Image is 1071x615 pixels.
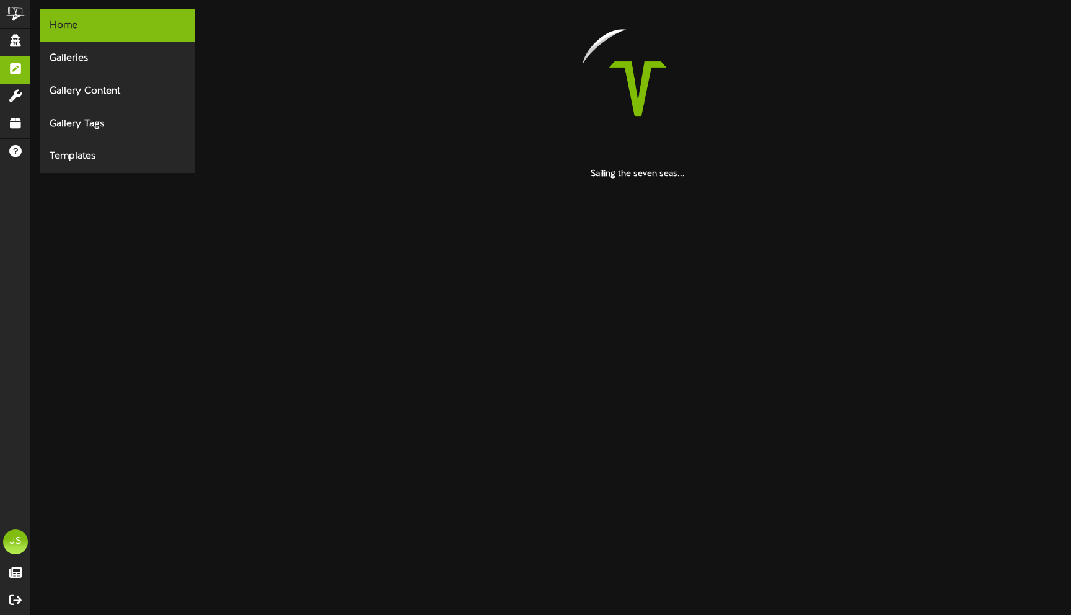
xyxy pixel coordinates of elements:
[40,108,195,141] div: Gallery Tags
[591,169,685,179] strong: Sailing the seven seas...
[558,9,717,168] img: loading-spinner-2.png
[40,140,195,173] div: Templates
[3,529,28,554] div: JS
[40,9,195,42] div: Home
[40,75,195,108] div: Gallery Content
[40,42,195,75] div: Galleries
